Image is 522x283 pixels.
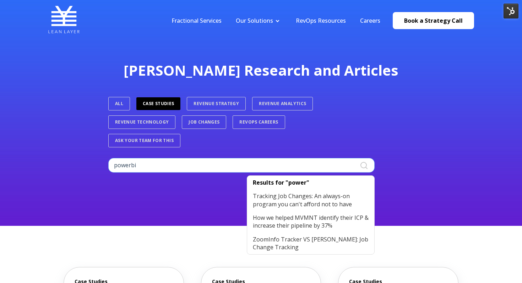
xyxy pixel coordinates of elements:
a: RevOps Careers [233,115,285,129]
a: Ask Your Team For This [108,134,180,147]
a: Tracking Job Changes: An always-on program you can't afford not to have [247,189,374,211]
a: Revenue Analytics [252,97,313,110]
a: ALL [108,97,130,110]
a: RevOps Resources [296,17,346,25]
a: Job Changes [182,115,226,129]
div: Navigation Menu [164,17,387,25]
a: How we helped MVMNT identify their ICP & increase their pipeline by 37% [247,211,374,233]
a: Fractional Services [172,17,222,25]
a: Book a Strategy Call [393,12,474,29]
a: Our Solutions [236,17,273,25]
a: ZoomInfo Tracker VS [PERSON_NAME]: Job Change Tracking [247,233,374,254]
input: Search [108,158,375,172]
span: [PERSON_NAME] Research and Articles [124,60,398,80]
a: Revenue Technology [108,115,175,129]
li: Results for "power" [247,176,374,189]
a: Revenue Strategy [187,97,246,110]
a: Careers [360,17,380,25]
img: HubSpot Tools Menu Toggle [504,4,518,18]
a: Case Studies [136,97,180,110]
